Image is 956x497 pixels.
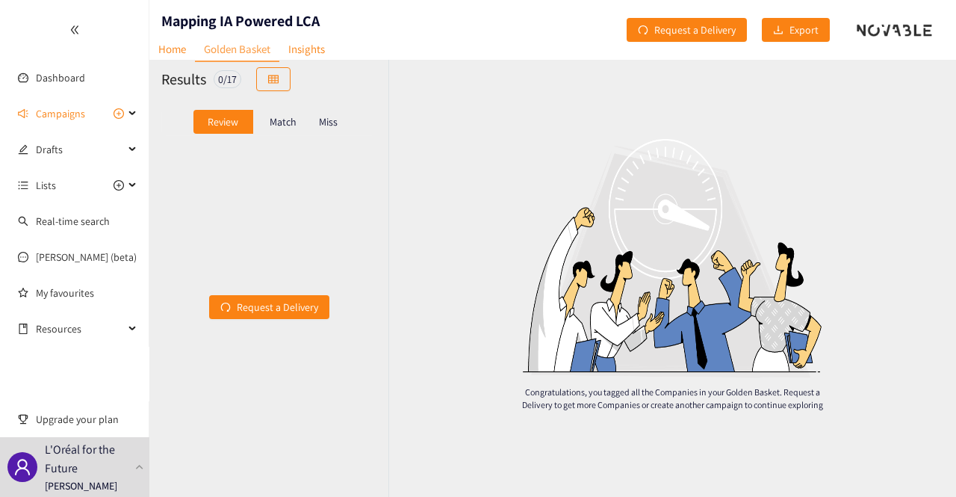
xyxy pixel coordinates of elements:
[36,71,85,84] a: Dashboard
[214,70,241,88] div: 0 / 17
[638,25,648,37] span: redo
[208,116,238,128] p: Review
[45,478,117,494] p: [PERSON_NAME]
[36,170,56,200] span: Lists
[654,22,736,38] span: Request a Delivery
[161,10,320,31] h1: Mapping IA Powered LCA
[256,67,291,91] button: table
[195,37,279,62] a: Golden Basket
[36,278,137,308] a: My favourites
[881,425,956,497] div: Widget de chat
[69,25,80,35] span: double-left
[209,295,329,319] button: redoRequest a Delivery
[161,69,206,90] h2: Results
[36,404,137,434] span: Upgrade your plan
[114,108,124,119] span: plus-circle
[36,99,85,129] span: Campaigns
[627,18,747,42] button: redoRequest a Delivery
[279,37,334,61] a: Insights
[114,180,124,191] span: plus-circle
[881,425,956,497] iframe: Chat Widget
[149,37,195,61] a: Home
[13,458,31,476] span: user
[237,299,318,315] span: Request a Delivery
[18,144,28,155] span: edit
[789,22,819,38] span: Export
[18,324,28,334] span: book
[36,250,137,264] a: [PERSON_NAME] (beta)
[319,116,338,128] p: Miss
[45,440,129,478] p: L'Oréal for the Future
[220,302,231,314] span: redo
[18,180,28,191] span: unordered-list
[762,18,830,42] button: downloadExport
[36,314,124,344] span: Resources
[773,25,783,37] span: download
[18,108,28,119] span: sound
[268,74,279,86] span: table
[18,414,28,425] span: trophy
[270,116,297,128] p: Match
[36,214,110,228] a: Real-time search
[511,386,834,411] p: Congratulations, you tagged all the Companies in your Golden Basket. Request a Delivery to get mo...
[36,135,124,164] span: Drafts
